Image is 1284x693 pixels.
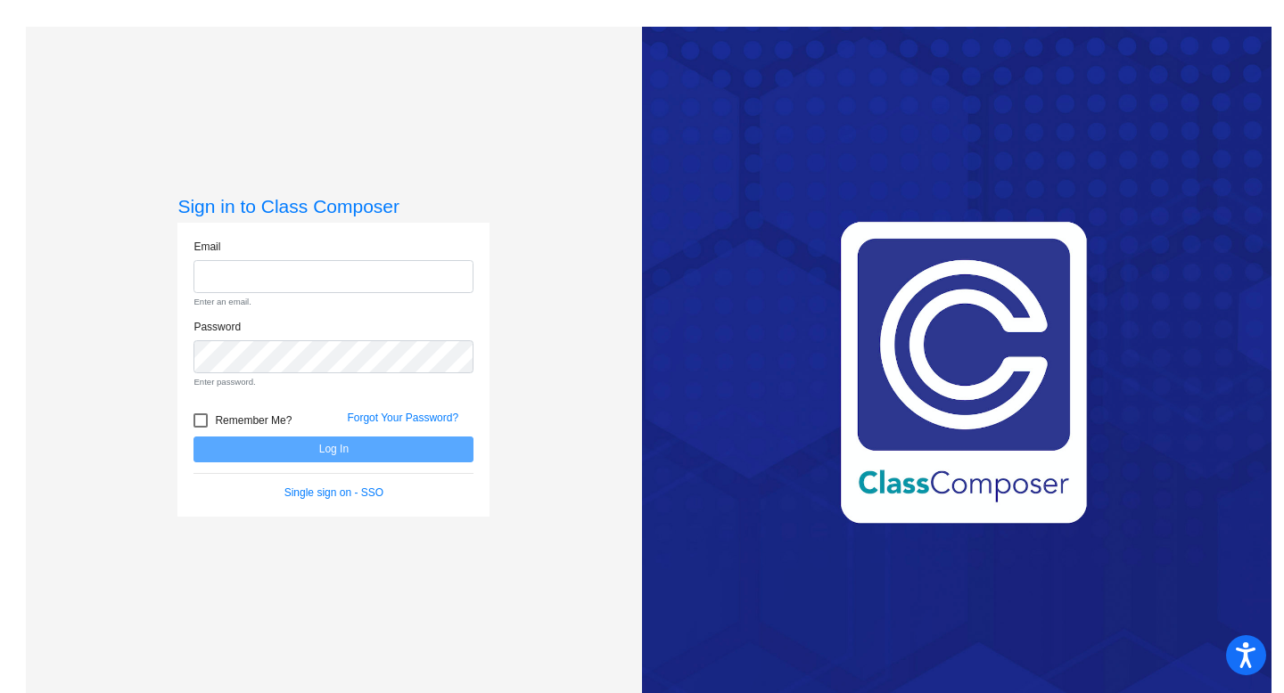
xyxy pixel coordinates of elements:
span: Remember Me? [215,410,292,431]
small: Enter an email. [193,296,473,308]
label: Password [193,319,241,335]
label: Email [193,239,220,255]
a: Forgot Your Password? [347,412,458,424]
a: Single sign on - SSO [284,486,383,499]
button: Log In [193,436,473,462]
h3: Sign in to Class Composer [177,195,490,217]
small: Enter password. [193,376,473,388]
